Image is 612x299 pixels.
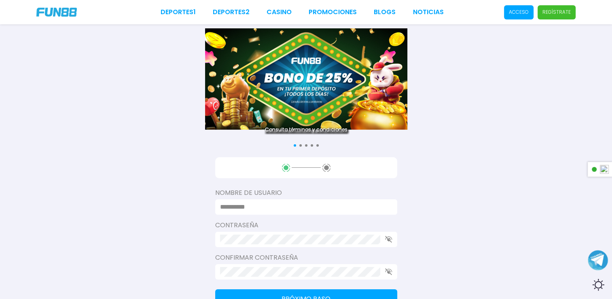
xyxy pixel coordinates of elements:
a: NOTICIAS [413,7,443,17]
a: Consulta términos y condiciones [205,126,407,133]
label: Contraseña [215,220,397,230]
a: CASINO [267,7,292,17]
p: Regístrate [542,9,571,16]
img: Banner [205,28,407,130]
a: BLOGS [374,7,396,17]
button: Join telegram channel [588,250,608,271]
a: Promociones [309,7,357,17]
a: Deportes2 [213,7,250,17]
p: Acceso [509,9,529,16]
img: Company Logo [36,8,77,17]
label: Confirmar contraseña [215,253,397,263]
label: Nombre de usuario [215,188,397,198]
div: Switch theme [588,275,608,295]
a: Deportes1 [161,7,196,17]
